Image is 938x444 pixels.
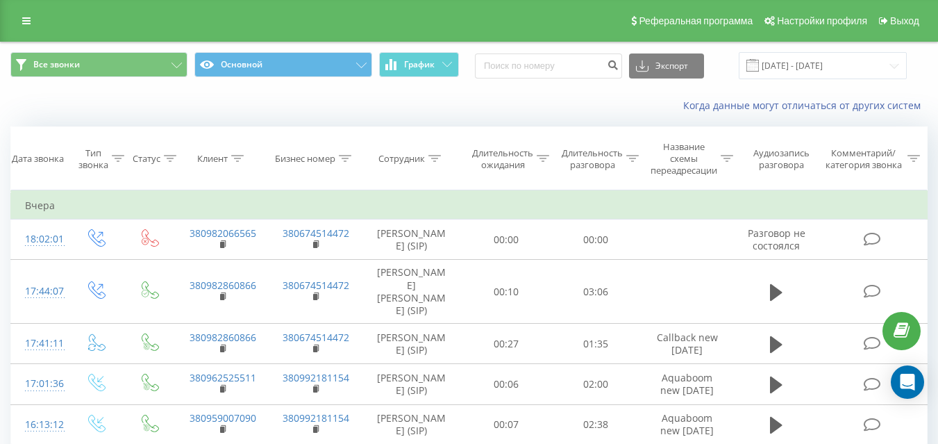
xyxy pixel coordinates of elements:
td: 00:27 [462,324,551,364]
div: Комментарий/категория звонка [823,147,904,171]
div: Статус [133,153,160,165]
td: [PERSON_NAME] (SIP) [362,324,462,364]
td: [PERSON_NAME] [PERSON_NAME] (SIP) [362,260,462,324]
td: 00:00 [551,220,641,260]
div: Сотрудник [378,153,425,165]
a: 380992181154 [283,371,349,384]
div: Аудиозапись разговора [746,147,816,171]
a: 380982860866 [190,331,256,344]
div: 17:41:11 [25,330,54,357]
div: Клиент [197,153,228,165]
div: Тип звонка [78,147,108,171]
input: Поиск по номеру [475,54,622,79]
button: График [379,52,459,77]
a: 380674514472 [283,227,349,240]
div: 18:02:01 [25,226,54,253]
div: Длительность разговора [562,147,623,171]
td: 00:10 [462,260,551,324]
td: 00:00 [462,220,551,260]
a: 380982066565 [190,227,256,240]
div: Бизнес номер [275,153,335,165]
td: 03:06 [551,260,641,324]
a: Когда данные могут отличаться от других систем [683,99,928,112]
a: 380982860866 [190,279,256,292]
td: Callback new [DATE] [641,324,734,364]
button: Все звонки [10,52,187,77]
div: Open Intercom Messenger [891,365,924,399]
div: 16:13:12 [25,411,54,438]
span: Настройки профиля [777,15,867,26]
td: 01:35 [551,324,641,364]
span: График [404,60,435,69]
a: 380959007090 [190,411,256,425]
a: 380674514472 [283,331,349,344]
div: 17:01:36 [25,370,54,397]
button: Экспорт [629,54,704,79]
td: 00:06 [462,364,551,404]
td: [PERSON_NAME] (SIP) [362,364,462,404]
a: 380674514472 [283,279,349,292]
td: 02:00 [551,364,641,404]
div: Длительность ожидания [472,147,533,171]
button: Основной [194,52,371,77]
span: Выход [890,15,919,26]
span: Реферальная программа [639,15,753,26]
div: Дата звонка [12,153,64,165]
a: 380962525511 [190,371,256,384]
a: 380992181154 [283,411,349,425]
td: Aquaboom new [DATE] [641,364,734,404]
td: Вчера [11,192,928,220]
div: 17:44:07 [25,278,54,305]
span: Все звонки [33,59,80,70]
span: Разговор не состоялся [748,227,805,252]
div: Название схемы переадресации [651,141,717,176]
td: [PERSON_NAME] (SIP) [362,220,462,260]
